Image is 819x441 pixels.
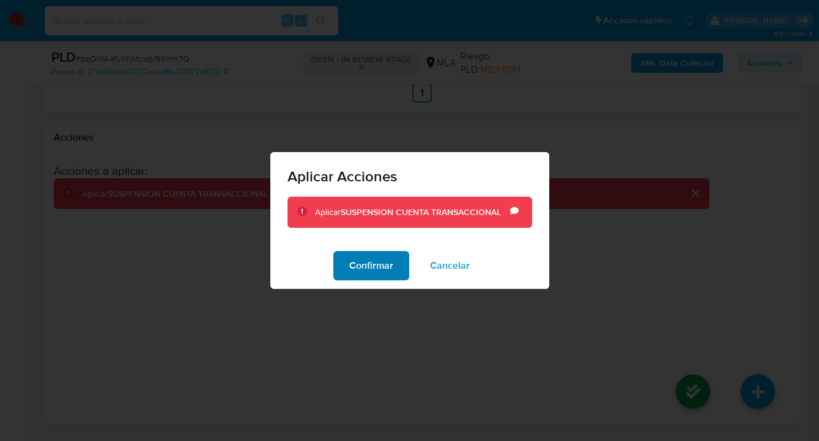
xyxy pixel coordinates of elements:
[349,252,393,279] span: Confirmar
[414,251,486,280] button: Cancelar
[341,206,501,218] b: SUSPENSION CUENTA TRANSACCIONAL
[287,169,532,184] span: Aplicar Acciones
[315,206,510,219] div: Aplicar
[430,252,470,279] span: Cancelar
[333,251,409,280] button: Confirmar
